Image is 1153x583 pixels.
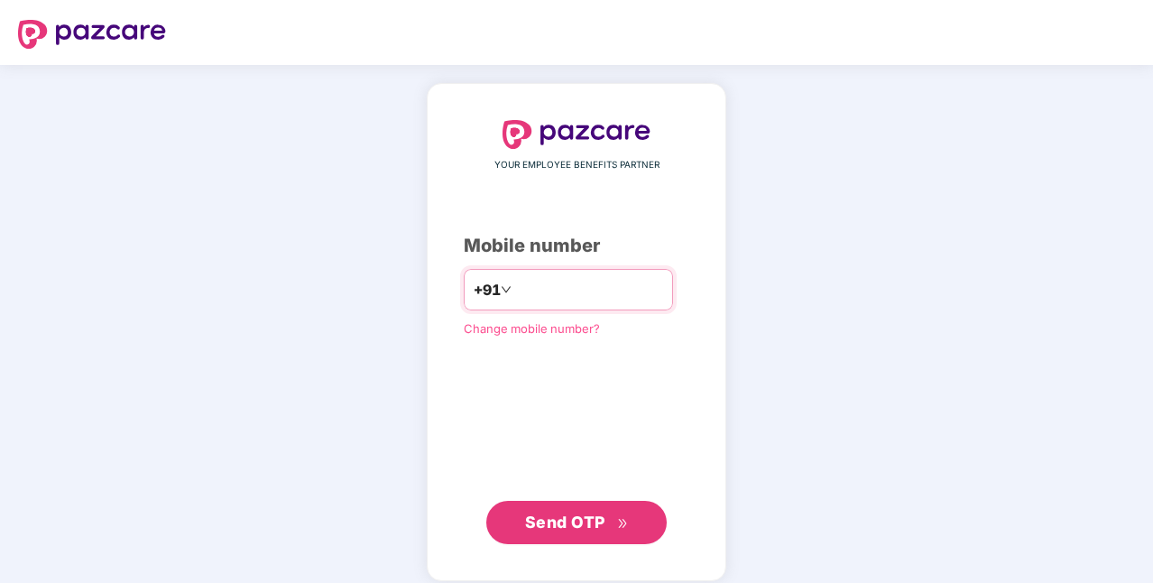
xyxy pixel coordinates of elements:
button: Send OTPdouble-right [486,501,667,544]
span: double-right [617,518,629,530]
span: YOUR EMPLOYEE BENEFITS PARTNER [494,158,660,172]
img: logo [503,120,650,149]
img: logo [18,20,166,49]
span: down [501,284,512,295]
a: Change mobile number? [464,321,600,336]
span: +91 [474,279,501,301]
div: Mobile number [464,232,689,260]
span: Send OTP [525,513,605,532]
